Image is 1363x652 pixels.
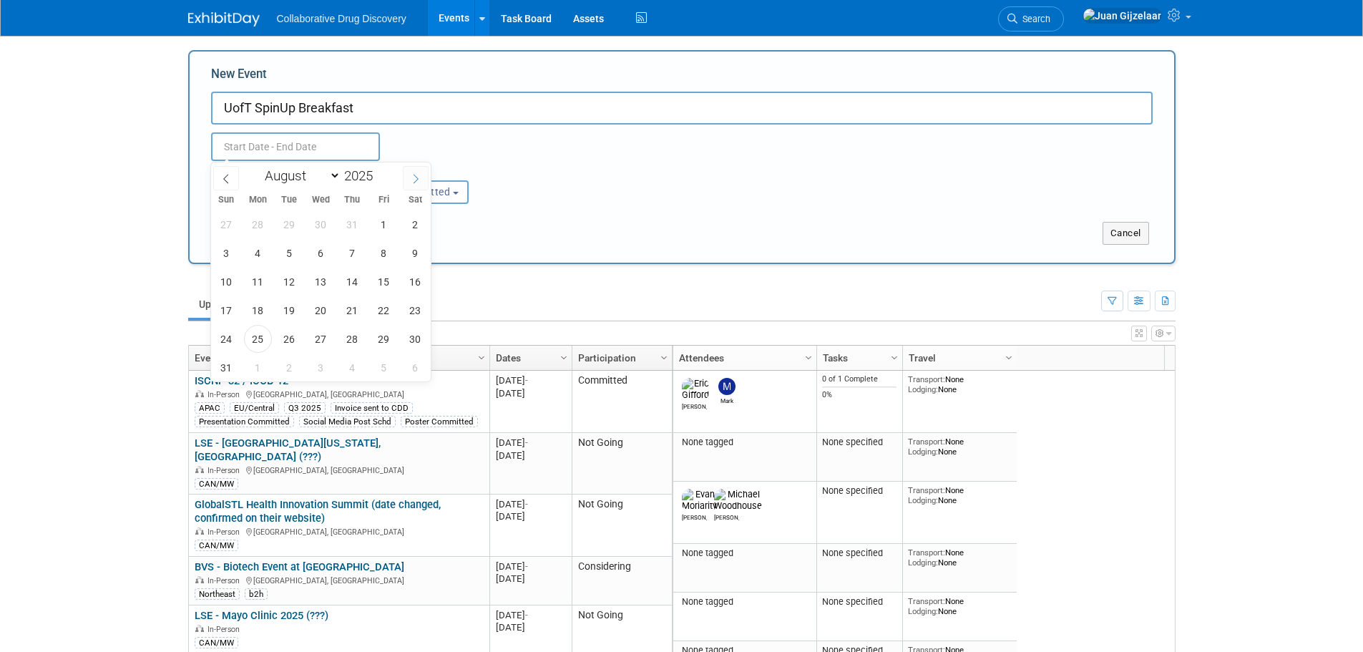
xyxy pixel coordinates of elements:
[370,296,398,324] span: August 22, 2025
[370,325,398,353] span: August 29, 2025
[496,573,565,585] div: [DATE]
[496,498,565,510] div: [DATE]
[572,557,672,605] td: Considering
[195,466,204,473] img: In-Person Event
[496,560,565,573] div: [DATE]
[336,195,368,205] span: Thu
[195,540,238,551] div: CAN/MW
[822,437,897,448] div: None specified
[211,161,350,180] div: Attendance / Format:
[195,560,404,573] a: BVS - Biotech Event at [GEOGRAPHIC_DATA]
[399,195,431,205] span: Sat
[212,354,240,381] span: August 31, 2025
[370,210,398,238] span: August 1, 2025
[212,239,240,267] span: August 3, 2025
[195,346,480,370] a: Event
[908,485,1011,506] div: None None
[195,576,204,583] img: In-Person Event
[188,12,260,26] img: ExhibitDay
[525,437,528,448] span: -
[908,606,938,616] span: Lodging:
[496,437,565,449] div: [DATE]
[244,325,272,353] span: August 25, 2025
[496,621,565,633] div: [DATE]
[305,195,336,205] span: Wed
[496,510,565,522] div: [DATE]
[338,210,366,238] span: July 31, 2025
[207,527,244,537] span: In-Person
[908,596,945,606] span: Transport:
[244,354,272,381] span: September 1, 2025
[207,576,244,585] span: In-Person
[682,489,717,512] img: Evan Moriarity
[1103,222,1149,245] button: Cancel
[338,268,366,296] span: August 14, 2025
[822,485,897,497] div: None specified
[908,548,945,558] span: Transport:
[242,195,273,205] span: Mon
[188,291,275,318] a: Upcoming193
[908,596,1011,617] div: None None
[211,92,1153,125] input: Name of Trade Show / Conference
[275,210,303,238] span: July 29, 2025
[496,374,565,386] div: [DATE]
[908,437,1011,457] div: None None
[476,352,487,364] span: Column Settings
[195,437,381,463] a: LSE - [GEOGRAPHIC_DATA][US_STATE], [GEOGRAPHIC_DATA] (???)
[401,296,429,324] span: August 23, 2025
[718,378,736,395] img: Mark Garlinghouse
[822,390,897,400] div: 0%
[714,395,739,404] div: Mark Garlinghouse
[578,346,663,370] a: Participation
[823,346,893,370] a: Tasks
[525,610,528,621] span: -
[368,195,399,205] span: Fri
[258,167,341,185] select: Month
[401,416,478,427] div: Poster Committed
[679,346,807,370] a: Attendees
[299,416,396,427] div: Social Media Post Schd
[658,352,670,364] span: Column Settings
[525,375,528,386] span: -
[1017,14,1050,24] span: Search
[195,390,204,397] img: In-Person Event
[284,402,326,414] div: Q3 2025
[1003,352,1015,364] span: Column Settings
[277,13,406,24] span: Collaborative Drug Discovery
[244,268,272,296] span: August 11, 2025
[195,388,483,400] div: [GEOGRAPHIC_DATA], [GEOGRAPHIC_DATA]
[338,354,366,381] span: September 4, 2025
[908,495,938,505] span: Lodging:
[908,485,945,495] span: Transport:
[803,352,814,364] span: Column Settings
[496,346,562,370] a: Dates
[682,378,709,401] img: Eric Gifford
[1083,8,1162,24] img: Juan Gijzelaar
[496,609,565,621] div: [DATE]
[195,402,225,414] div: APAC
[401,210,429,238] span: August 2, 2025
[822,548,897,559] div: None specified
[195,574,483,586] div: [GEOGRAPHIC_DATA], [GEOGRAPHIC_DATA]
[370,239,398,267] span: August 8, 2025
[307,325,335,353] span: August 27, 2025
[275,239,303,267] span: August 5, 2025
[908,548,1011,568] div: None None
[908,558,938,568] span: Lodging:
[244,210,272,238] span: July 28, 2025
[908,374,945,384] span: Transport:
[678,548,811,559] div: None tagged
[401,268,429,296] span: August 16, 2025
[245,588,268,600] div: b2h
[1001,346,1017,367] a: Column Settings
[886,346,902,367] a: Column Settings
[909,346,1007,370] a: Travel
[307,210,335,238] span: July 30, 2025
[822,596,897,608] div: None specified
[338,325,366,353] span: August 28, 2025
[195,609,328,622] a: LSE - Mayo Clinic 2025 (???)
[275,325,303,353] span: August 26, 2025
[908,447,938,457] span: Lodging:
[656,346,672,367] a: Column Settings
[211,195,243,205] span: Sun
